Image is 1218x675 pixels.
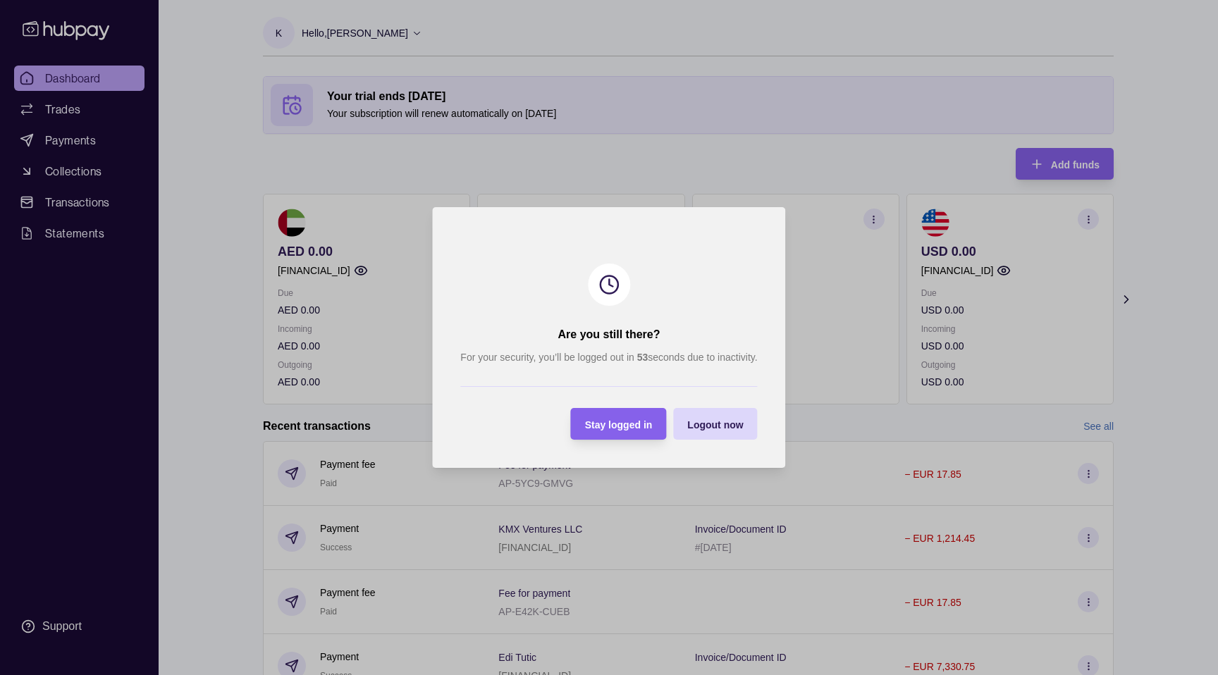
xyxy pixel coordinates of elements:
button: Logout now [673,408,757,440]
h2: Are you still there? [558,327,660,342]
span: Logout now [687,419,743,431]
p: For your security, you’ll be logged out in seconds due to inactivity. [460,349,757,365]
span: Stay logged in [585,419,653,431]
strong: 53 [637,352,648,363]
button: Stay logged in [571,408,667,440]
